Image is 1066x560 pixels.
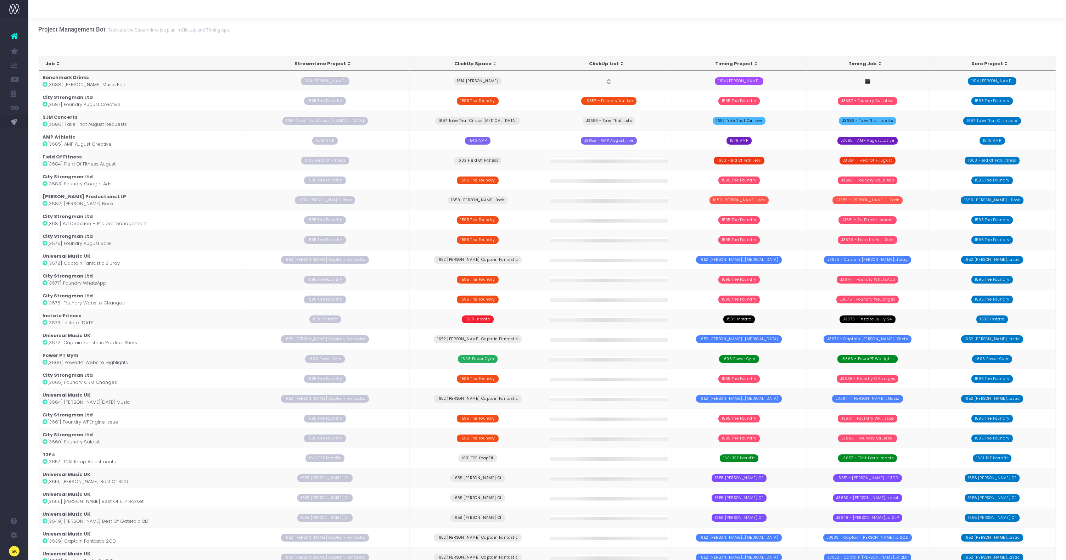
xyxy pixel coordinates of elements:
[838,454,897,462] span: J3657 - T2fit Keap...ments
[43,173,93,180] strong: City Strongman Ltd
[696,534,782,542] span: 1652 [PERSON_NAME]...[MEDICAL_DATA]
[39,309,241,329] td: [3673] Instate [DATE]
[305,454,344,462] span: 1601 T2F KeapFit
[450,514,505,522] span: 1658 [PERSON_NAME] Of
[43,273,93,279] strong: City Strongman Ltd
[434,335,522,343] span: 1652 [PERSON_NAME] Captain Fantastic
[43,253,90,259] strong: Universal Music UK
[961,256,1023,264] span: 1652 [PERSON_NAME]...astic
[961,196,1024,204] span: 1659 [PERSON_NAME]... Book
[39,71,241,91] td: [3688] [PERSON_NAME] Music Edit
[462,315,493,323] span: 1599 Instate
[43,193,126,200] strong: [PERSON_NAME] Productions LLP
[416,60,535,67] div: ClickUp Space
[304,276,346,284] span: 1595 The Foundry
[971,375,1013,383] span: 1595 The Foundry
[971,216,1013,224] span: 1595 The Foundry
[714,157,764,164] span: 1603 Field Of Fitn...ess
[971,236,1013,244] span: 1595 The Foundry
[961,534,1023,542] span: 1652 [PERSON_NAME]...astic
[39,111,241,130] td: [3686] Take That August Requests
[297,494,353,502] span: 1658 [PERSON_NAME] Of
[581,97,636,105] span: J3687 - Foundry Au...ive
[965,157,1020,164] span: 1603 Field Of Fitn...tness
[43,491,90,498] strong: Universal Music UK
[43,531,90,537] strong: Universal Music UK
[43,94,93,101] strong: City Strongman Ltd
[718,375,760,383] span: 1595 The Foundry
[836,296,899,303] span: J3675 - Foundry We...anges
[935,60,1045,67] div: Xero Project
[43,471,90,478] strong: Universal Music UK
[304,415,346,422] span: 1595 The Foundry
[43,372,93,379] strong: City Strongman Ltd
[304,375,346,383] span: 1595 The Foundry
[715,77,763,85] span: 1614 [PERSON_NAME]
[309,315,341,323] span: 1599 Instate
[43,392,90,398] strong: Universal Music UK
[39,190,241,210] td: [3682] [PERSON_NAME] Book
[963,117,1021,125] span: 1657 Take That Cir...ncore
[39,289,241,309] td: [3675] Foundry Website Changes
[457,97,499,105] span: 1595 The Foundry
[712,474,767,482] span: 1658 [PERSON_NAME] Of
[43,411,93,418] strong: City Strongman Ltd
[454,77,502,85] span: 1614 [PERSON_NAME]
[39,468,241,488] td: [3651] [PERSON_NAME] Best Of 3CD
[39,250,241,269] td: [3678] Captain Fantastic Bluray
[718,216,760,224] span: 1595 The Foundry
[581,137,637,145] span: J3685 - AMP August...ive
[838,216,897,224] span: J3681 - Ad Directi...ement
[972,355,1012,363] span: 1606 Power Gym
[450,494,505,502] span: 1658 [PERSON_NAME] Of
[304,296,346,303] span: 1595 The Foundry
[457,435,499,442] span: 1595 The Foundry
[301,77,349,85] span: 1614 [PERSON_NAME]
[971,177,1013,184] span: 1595 The Foundry
[718,296,760,303] span: 1595 The Foundry
[39,428,241,448] td: [3660] Foundry SalesAI
[546,56,672,71] th: ClickUp List: activate to sort column ascending
[837,375,899,383] span: J3665 - Foundry CR...anges
[281,534,369,542] span: 1652 [PERSON_NAME] Captain Fantastic
[39,150,241,170] td: [3684] Field Of Fitness August
[43,114,78,121] strong: SJM Concerts
[39,210,241,230] td: [3681] Ad Direction + Project management
[807,56,929,71] th: Timing Job: activate to sort column ascending
[43,312,82,319] strong: Instate Fitness
[709,196,769,204] span: 1659 [PERSON_NAME]...ook
[304,236,346,244] span: 1595 The Foundry
[43,332,90,339] strong: Universal Music UK
[39,56,241,71] th: Job: activate to sort column ascending
[840,315,896,323] span: J3673 - Instate Ju...ly 24
[965,514,1020,522] span: 1658 [PERSON_NAME] Of
[304,216,346,224] span: 1595 The Foundry
[43,451,55,458] strong: T2Fit
[823,534,912,542] span: J3639 - Captain [PERSON_NAME]...c 2CD
[837,276,899,284] span: J3677 - Foundry Wh...tsApp
[696,335,782,343] span: 1652 [PERSON_NAME]...[MEDICAL_DATA]
[39,130,241,150] td: [3685] AMP August Creative
[295,196,355,204] span: 1659 [PERSON_NAME] Book
[837,137,898,145] span: J3685 - AMP August...ative
[281,256,369,264] span: 1652 [PERSON_NAME] Captain Fantastic
[718,97,760,105] span: 1595 The Foundry
[976,315,1008,323] span: 1599 Instate
[434,534,522,542] span: 1652 [PERSON_NAME] Captain Fantastic
[43,74,89,81] strong: Benchmark Drinks
[838,435,897,442] span: J3660 - Foundry Sa...lesAI
[43,352,78,359] strong: Power PT Gym
[301,157,349,164] span: 1603 Field Of Fitness
[39,91,241,111] td: [3687] Foundry August Creative
[457,375,499,383] span: 1595 The Foundry
[39,329,241,349] td: [3672] Captain Fanstatic Product Shots
[43,213,93,220] strong: City Strongman Ltd
[961,395,1023,403] span: 1652 [PERSON_NAME]...astic
[281,395,369,403] span: 1652 [PERSON_NAME] Captain Fantastic
[458,454,497,462] span: 1601 T2F KeapFit
[434,256,522,264] span: 1652 [PERSON_NAME] Captain Fantastic
[450,474,505,482] span: 1658 [PERSON_NAME] Of
[838,236,897,244] span: J3679 - Foundry Au... Sale
[712,494,767,502] span: 1658 [PERSON_NAME] Of
[247,60,399,67] div: Streamtime Project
